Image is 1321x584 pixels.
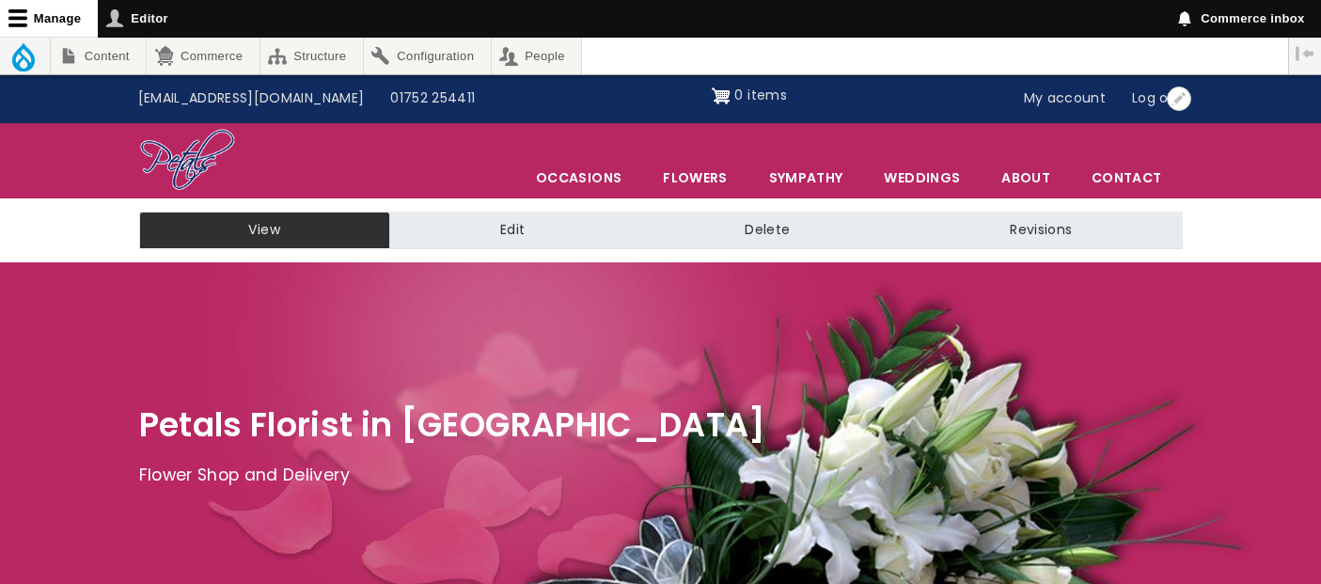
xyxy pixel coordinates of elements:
a: Content [51,38,146,74]
a: Configuration [364,38,491,74]
a: Commerce [147,38,259,74]
a: [EMAIL_ADDRESS][DOMAIN_NAME] [125,81,378,117]
a: 01752 254411 [377,81,488,117]
a: Revisions [900,212,1182,249]
nav: Tabs [125,212,1197,249]
a: Delete [635,212,900,249]
a: Contact [1072,158,1181,197]
a: Flowers [643,158,747,197]
span: Weddings [864,158,980,197]
a: Shopping cart 0 items [712,81,787,111]
img: Home [139,128,236,194]
a: Structure [260,38,363,74]
a: About [982,158,1070,197]
span: Petals Florist in [GEOGRAPHIC_DATA] [139,402,766,448]
img: Shopping cart [712,81,731,111]
a: Log out [1119,81,1196,117]
p: Flower Shop and Delivery [139,462,1183,490]
a: My account [1011,81,1120,117]
a: Edit [390,212,635,249]
span: Occasions [516,158,641,197]
button: Open User account menu configuration options [1167,87,1191,111]
a: Sympathy [749,158,863,197]
span: 0 items [734,86,786,104]
button: Vertical orientation [1289,38,1321,70]
a: View [139,212,390,249]
a: People [492,38,582,74]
